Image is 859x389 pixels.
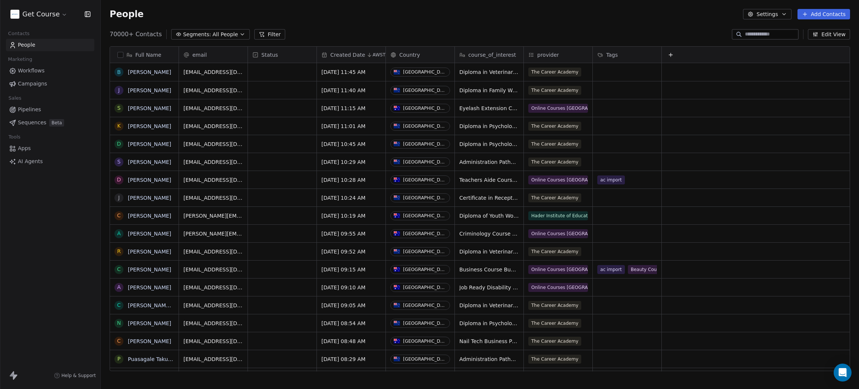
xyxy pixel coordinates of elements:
div: grid [179,63,850,371]
span: Workflows [18,67,45,75]
span: The Career Academy [528,86,581,95]
span: [DATE] 09:55 AM [321,230,381,237]
div: [GEOGRAPHIC_DATA] [403,285,447,290]
span: Administration Pathway - Medical Reception [459,158,519,166]
span: [EMAIL_ADDRESS][DOMAIN_NAME] [183,105,243,112]
span: The Career Academy [528,301,581,310]
div: D [117,140,121,148]
div: J [118,86,120,94]
span: [DATE] 08:48 AM [321,337,381,345]
span: Hader Institute of Education [528,211,588,220]
span: Created Date [330,51,365,59]
div: course_of_interest [455,47,523,63]
div: Full Name [110,47,179,63]
span: ac import [597,265,625,274]
span: [DATE] 11:45 AM [321,68,381,76]
span: Online Courses [GEOGRAPHIC_DATA] [528,265,588,274]
span: Country [399,51,420,59]
span: [DATE] 10:29 AM [321,158,381,166]
span: [EMAIL_ADDRESS][DOMAIN_NAME] [183,87,243,94]
div: D [117,176,121,184]
div: A [117,230,121,237]
span: The Career Academy [528,355,581,364]
span: Nail Tech Business Pathway [459,337,519,345]
span: [EMAIL_ADDRESS][DOMAIN_NAME] [183,302,243,309]
div: S [117,158,121,166]
span: The Career Academy [528,319,581,328]
div: [GEOGRAPHIC_DATA] [403,321,447,326]
span: Diploma in Veterinary Assistant & Animal Welfare [459,302,519,309]
button: Add Contacts [797,9,850,19]
div: Created DateAWST [317,47,386,63]
div: [GEOGRAPHIC_DATA] [403,213,447,218]
a: [PERSON_NAME] May Cali-At [128,302,202,308]
span: [DATE] 10:45 AM [321,140,381,148]
span: [EMAIL_ADDRESS][DOMAIN_NAME] [183,122,243,130]
span: Beauty Courses [628,265,669,274]
div: provider [524,47,592,63]
div: C [117,301,121,309]
div: [GEOGRAPHIC_DATA] [403,177,447,183]
a: [PERSON_NAME] [128,231,171,237]
span: Full Name [135,51,161,59]
span: [DATE] 11:01 AM [321,122,381,130]
span: People [110,9,144,20]
span: ac import [597,175,625,184]
div: [GEOGRAPHIC_DATA] [403,106,447,111]
div: Open Intercom Messenger [834,364,852,382]
span: [DATE] 09:10 AM [321,284,381,291]
a: [PERSON_NAME] [128,320,171,326]
span: Certificate in Reception & Office Support [459,194,519,202]
div: [GEOGRAPHIC_DATA] [403,357,447,362]
span: Diploma in Veterinary Assistant & Animal Welfare [459,68,519,76]
div: [GEOGRAPHIC_DATA] [403,88,447,93]
div: C [117,212,121,220]
div: grid [110,63,179,371]
a: [PERSON_NAME] [128,338,171,344]
a: [PERSON_NAME] [128,159,171,165]
div: P [117,355,120,363]
span: Campaigns [18,80,47,88]
button: Settings [743,9,791,19]
a: Puasagale Takuo Vaulu [128,356,187,362]
span: Diploma in Veterinary Assistant & Animal Welfare [459,248,519,255]
span: [DATE] 09:15 AM [321,266,381,273]
span: [EMAIL_ADDRESS][DOMAIN_NAME] [183,194,243,202]
button: Filter [254,29,285,40]
span: Online Courses [GEOGRAPHIC_DATA] [528,104,588,113]
span: [DATE] 09:05 AM [321,302,381,309]
div: C [117,265,121,273]
a: [PERSON_NAME] [128,87,171,93]
span: Teachers Aide Course Bundle (3 Micro-Credentials) [459,176,519,184]
div: [GEOGRAPHIC_DATA] [403,141,447,147]
a: [PERSON_NAME] [128,105,171,111]
span: [DATE] 08:29 AM [321,355,381,363]
span: [EMAIL_ADDRESS][DOMAIN_NAME] [183,337,243,345]
span: [PERSON_NAME][EMAIL_ADDRESS][DOMAIN_NAME] [183,230,243,237]
span: Sequences [18,119,46,127]
div: [GEOGRAPHIC_DATA] [403,267,447,272]
a: SequencesBeta [6,116,94,129]
span: [EMAIL_ADDRESS][DOMAIN_NAME] [183,320,243,327]
div: R [117,248,121,255]
div: Tags [593,47,661,63]
span: Pipelines [18,106,41,113]
span: All People [213,31,238,38]
span: Diploma in Psychology & Counselling [459,320,519,327]
div: C [117,337,121,345]
img: gc-on-white.png [10,10,19,19]
span: The Career Academy [528,122,581,131]
span: Online Courses [GEOGRAPHIC_DATA] [528,175,588,184]
a: AI Agents [6,155,94,168]
div: K [117,122,120,130]
span: [DATE] 11:15 AM [321,105,381,112]
div: A [117,283,121,291]
span: Diploma of Youth Work CHC50421 [459,212,519,220]
span: People [18,41,35,49]
a: Campaigns [6,78,94,90]
div: [GEOGRAPHIC_DATA] [403,249,447,254]
a: [PERSON_NAME] [128,141,171,147]
span: The Career Academy [528,193,581,202]
a: [PERSON_NAME] [128,177,171,183]
span: [DATE] 08:54 AM [321,320,381,327]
